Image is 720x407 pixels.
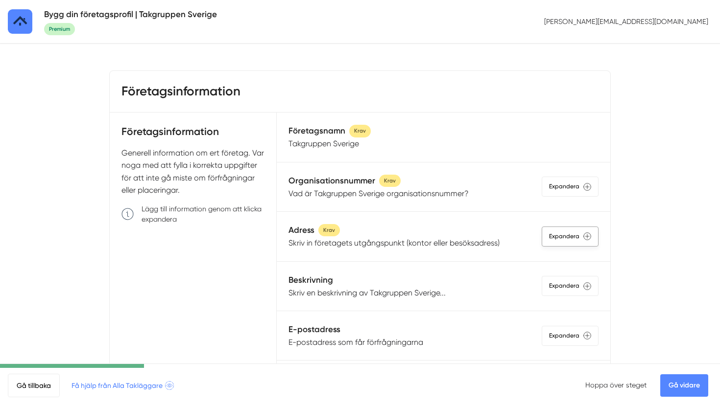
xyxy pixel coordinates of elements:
[288,174,375,187] h5: Organisationsnummer
[542,177,599,197] div: Expandera
[288,273,446,287] h5: Beskrivning
[44,23,75,35] span: Premium
[288,237,500,249] p: Skriv in företagets utgångspunkt (kontor eller besöksadress)
[318,224,340,236] span: Krav
[542,226,599,247] div: Expandera
[121,83,240,100] h3: Företagsinformation
[121,124,264,146] h4: Företagsinformation
[288,287,446,299] p: Skriv en beskrivning av Takgruppen Sverige...
[542,326,599,346] div: Expandera
[288,336,423,348] p: E-postadress som får förfrågningarna
[8,9,32,34] img: Alla Takläggare
[379,175,401,187] span: Krav
[542,276,599,296] div: Expandera
[72,380,174,391] span: Få hjälp från Alla Takläggare
[8,374,60,397] a: Gå tillbaka
[585,381,647,389] a: Hoppa över steget
[540,13,712,30] p: [PERSON_NAME][EMAIL_ADDRESS][DOMAIN_NAME]
[288,137,371,150] p: Takgruppen Sverige
[142,204,264,224] p: Lägg till information genom att klicka expandera
[288,224,314,237] h5: Adress
[660,374,708,397] a: Gå vidare
[44,8,217,21] h5: Bygg din företagsprofil | Takgruppen Sverige
[121,147,264,197] p: Generell information om ert företag. Var noga med att fylla i korrekta uppgifter för att inte gå ...
[288,323,423,336] h5: E-postadress
[288,187,469,200] p: Vad är Takgruppen Sverige organisationsnummer?
[349,125,371,137] span: Krav
[288,124,345,137] h5: Företagsnamn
